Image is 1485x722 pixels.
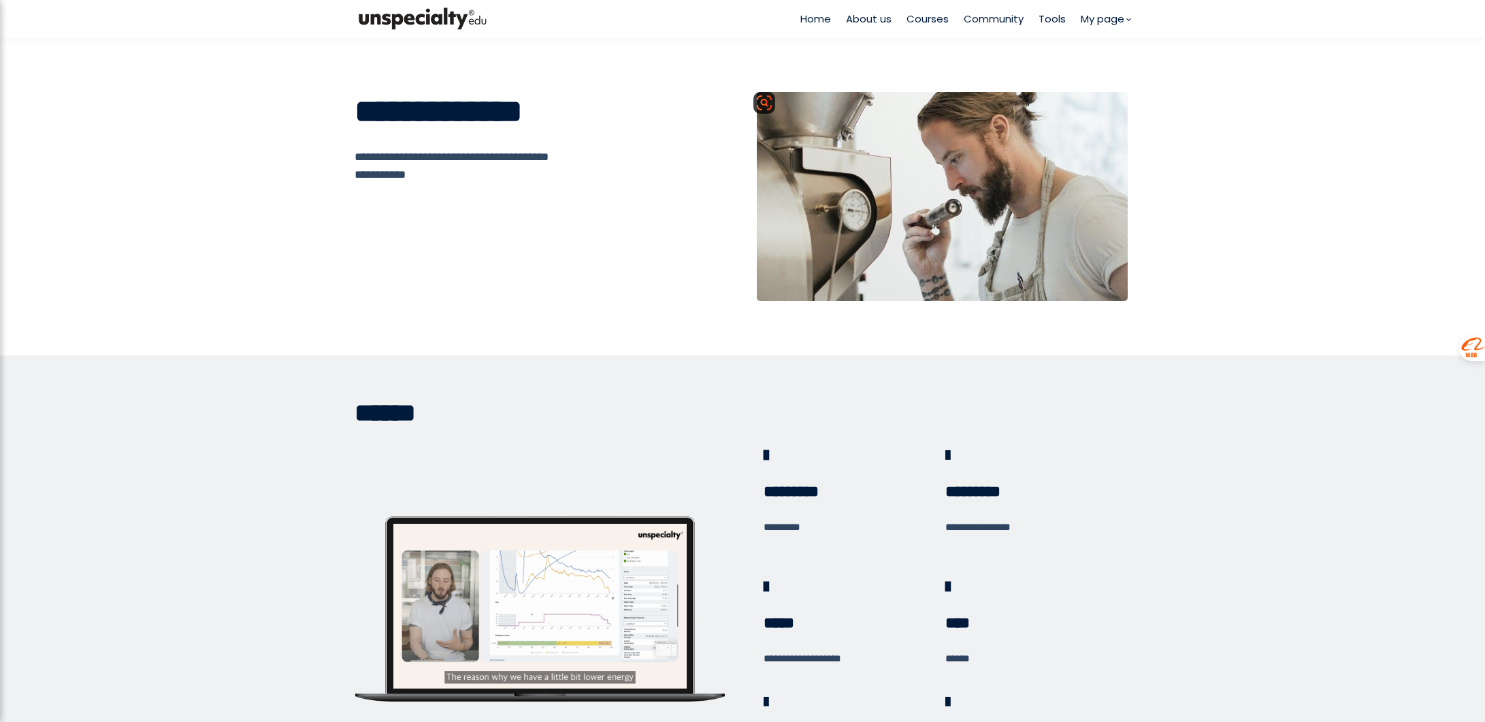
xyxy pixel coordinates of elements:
[1081,11,1130,27] a: My page
[756,95,772,111] img: svg+xml,%3Csvg%20xmlns%3D%22http%3A%2F%2Fwww.w3.org%2F2000%2Fsvg%22%20width%3D%2224%22%20height%3...
[1081,11,1124,27] span: My page
[355,5,491,33] img: bc390a18feecddb333977e298b3a00a1.png
[964,11,1024,27] a: Community
[907,11,949,27] a: Courses
[800,11,831,27] a: Home
[1039,11,1066,27] a: Tools
[846,11,892,27] a: About us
